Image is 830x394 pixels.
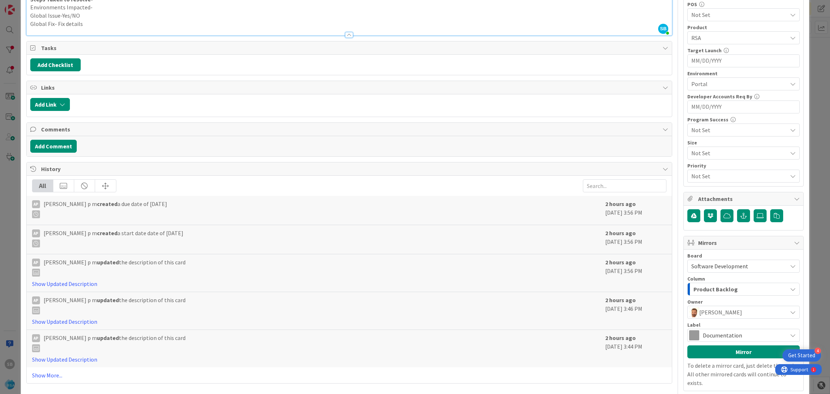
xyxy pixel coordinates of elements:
[44,229,183,247] span: [PERSON_NAME] p m a start date date of [DATE]
[605,229,636,237] b: 2 hours ago
[691,80,787,88] span: Portal
[687,322,700,327] span: Label
[691,101,796,113] input: MM/DD/YYYY
[698,194,790,203] span: Attachments
[687,48,800,53] div: Target Launch
[32,180,53,192] div: All
[605,258,666,288] div: [DATE] 3:56 PM
[815,348,821,354] div: 4
[658,24,668,34] span: SB
[687,163,800,168] div: Priority
[97,229,117,237] b: created
[698,238,790,247] span: Mirrors
[97,334,119,341] b: updated
[37,3,39,9] div: 1
[30,12,669,20] p: Global Issue-Yes/NO
[691,33,787,42] span: RSA
[30,98,70,111] button: Add Link
[44,333,186,352] span: [PERSON_NAME] p m the description of this card
[691,148,784,158] span: Not Set
[97,296,119,304] b: updated
[30,3,669,12] p: Environments Impacted-
[32,318,97,325] a: Show Updated Description
[32,259,40,267] div: Ap
[605,229,666,250] div: [DATE] 3:56 PM
[32,200,40,208] div: Ap
[32,229,40,237] div: Ap
[583,179,666,192] input: Search...
[32,356,97,363] a: Show Updated Description
[605,334,636,341] b: 2 hours ago
[30,58,81,71] button: Add Checklist
[97,259,119,266] b: updated
[41,83,659,92] span: Links
[32,280,97,287] a: Show Updated Description
[691,171,784,181] span: Not Set
[32,334,40,342] div: Ap
[782,349,821,362] div: Open Get Started checklist, remaining modules: 4
[687,25,800,30] div: Product
[41,125,659,134] span: Comments
[687,71,800,76] div: Environment
[605,259,636,266] b: 2 hours ago
[687,94,800,99] div: Developer Accounts Req By
[689,307,699,317] img: AS
[693,285,738,294] span: Product Backlog
[687,117,800,122] div: Program Success
[41,165,659,173] span: History
[788,352,815,359] div: Get Started
[605,296,666,326] div: [DATE] 3:46 PM
[687,253,702,258] span: Board
[41,44,659,52] span: Tasks
[32,371,667,380] a: Show More...
[691,126,787,134] span: Not Set
[30,20,669,28] p: Global Fix- Fix details
[44,258,186,277] span: [PERSON_NAME] p m the description of this card
[699,308,742,317] span: [PERSON_NAME]
[687,283,800,296] button: Product Backlog
[605,200,636,207] b: 2 hours ago
[30,140,77,153] button: Add Comment
[687,345,800,358] button: Mirror
[605,333,666,364] div: [DATE] 3:44 PM
[97,200,117,207] b: created
[687,140,800,145] div: Size
[687,299,703,304] span: Owner
[703,330,784,340] span: Documentation
[44,200,167,218] span: [PERSON_NAME] p m a due date of [DATE]
[687,361,800,387] p: To delete a mirror card, just delete the card. All other mirrored cards will continue to exists.
[605,296,636,304] b: 2 hours ago
[687,2,800,7] div: POS
[605,200,666,221] div: [DATE] 3:56 PM
[32,296,40,304] div: Ap
[44,296,186,314] span: [PERSON_NAME] p m the description of this card
[691,10,787,19] span: Not Set
[15,1,33,10] span: Support
[691,263,748,270] span: Software Development
[691,55,796,67] input: MM/DD/YYYY
[687,276,705,281] span: Column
